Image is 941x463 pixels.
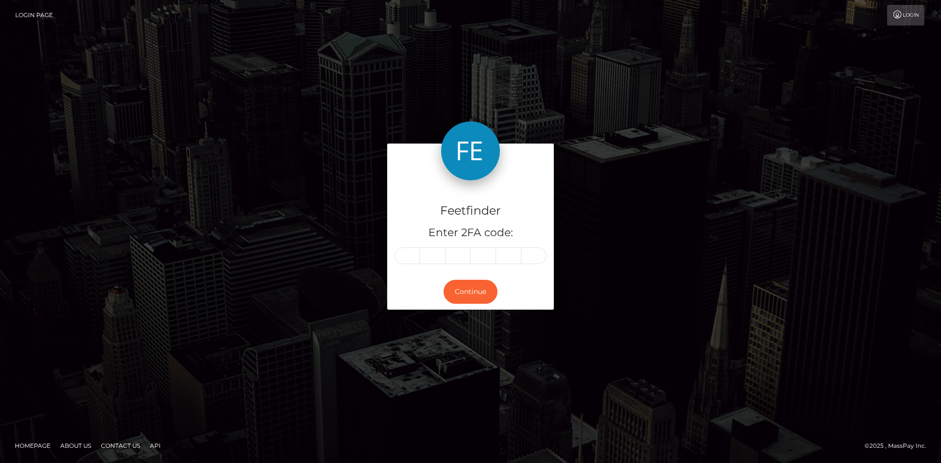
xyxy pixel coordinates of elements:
[444,280,497,304] button: Continue
[395,202,546,219] h4: Feetfinder
[56,438,95,453] a: About Us
[146,438,165,453] a: API
[395,225,546,241] h5: Enter 2FA code:
[15,5,53,25] a: Login Page
[11,438,54,453] a: Homepage
[887,5,924,25] a: Login
[97,438,144,453] a: Contact Us
[441,122,500,180] img: Feetfinder
[865,440,934,451] div: © 2025 , MassPay Inc.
